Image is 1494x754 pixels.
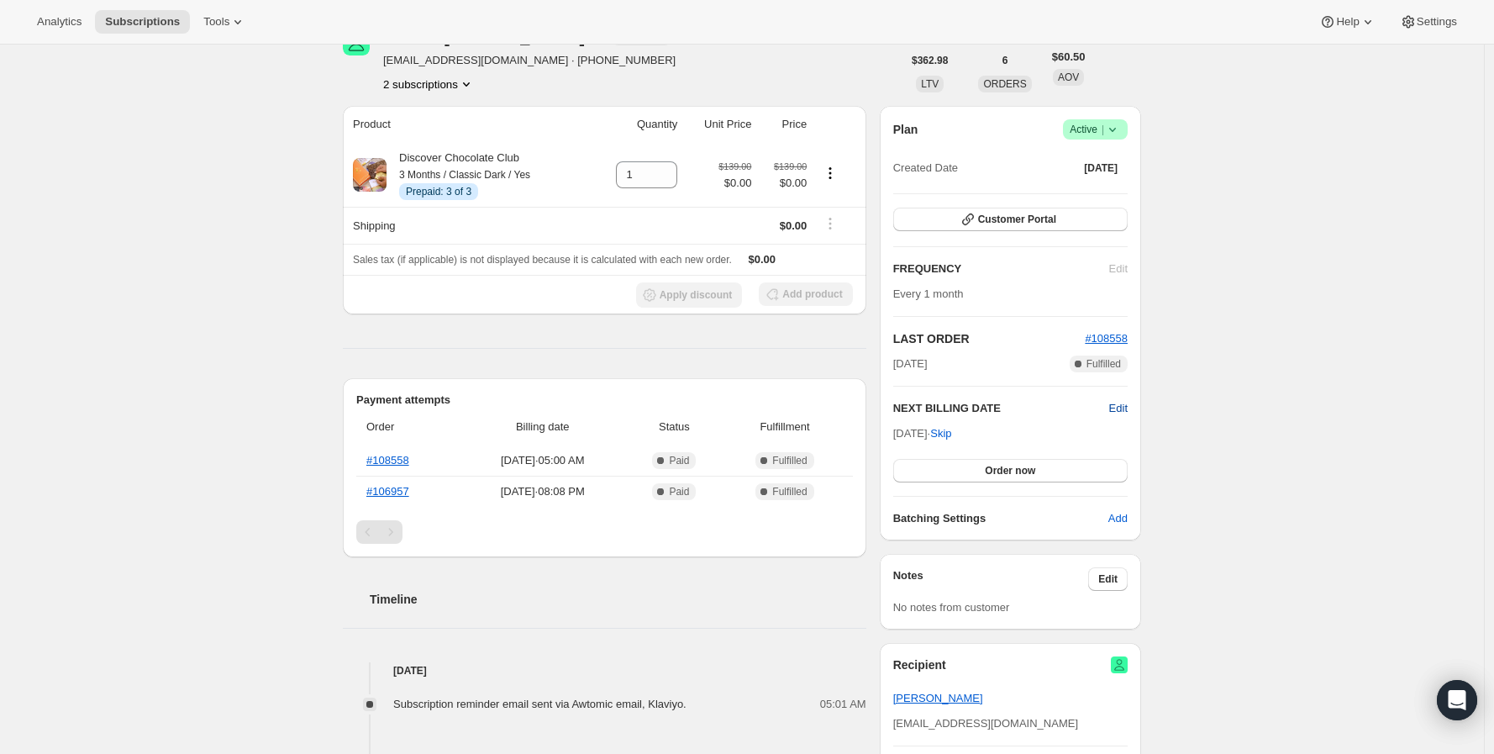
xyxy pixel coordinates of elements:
[353,158,387,192] img: product img
[772,454,807,467] span: Fulfilled
[718,161,751,171] small: $139.00
[893,330,1086,347] h2: LAST ORDER
[893,692,983,704] a: [PERSON_NAME]
[893,121,918,138] h2: Plan
[756,106,812,143] th: Price
[920,420,961,447] button: Skip
[1390,10,1467,34] button: Settings
[383,29,605,45] div: Lauren [PERSON_NAME]
[893,356,928,372] span: [DATE]
[203,15,229,29] span: Tools
[992,49,1018,72] button: 6
[1052,49,1086,66] span: $60.50
[1417,15,1457,29] span: Settings
[749,253,776,266] span: $0.00
[978,213,1056,226] span: Customer Portal
[682,106,756,143] th: Unit Price
[399,169,530,181] small: 3 Months / Classic Dark / Yes
[1058,71,1079,83] span: AOV
[464,483,622,500] span: [DATE] · 08:08 PM
[893,287,964,300] span: Every 1 month
[820,696,866,713] span: 05:01 AM
[343,207,591,244] th: Shipping
[1309,10,1386,34] button: Help
[985,464,1035,477] span: Order now
[669,485,689,498] span: Paid
[632,419,718,435] span: Status
[193,10,256,34] button: Tools
[1084,161,1118,175] span: [DATE]
[366,485,409,498] a: #106957
[1088,567,1128,591] button: Edit
[27,10,92,34] button: Analytics
[406,185,471,198] span: Prepaid: 3 of 3
[669,454,689,467] span: Paid
[1098,572,1118,586] span: Edit
[772,485,807,498] span: Fulfilled
[930,425,951,442] span: Skip
[1109,400,1128,417] button: Edit
[912,54,948,67] span: $362.98
[393,698,687,710] span: Subscription reminder email sent via Awtomic email, Klaviyo.
[893,400,1109,417] h2: NEXT BILLING DATE
[356,392,853,409] h2: Payment attempts
[343,106,591,143] th: Product
[893,717,1078,730] span: [EMAIL_ADDRESS][DOMAIN_NAME]
[1086,357,1121,371] span: Fulfilled
[464,419,622,435] span: Billing date
[1002,54,1008,67] span: 6
[893,160,958,177] span: Created Date
[37,15,82,29] span: Analytics
[761,175,807,192] span: $0.00
[343,662,866,679] h4: [DATE]
[902,49,958,72] button: $362.98
[893,208,1128,231] button: Customer Portal
[983,78,1026,90] span: ORDERS
[893,601,1010,614] span: No notes from customer
[356,409,459,446] th: Order
[105,15,180,29] span: Subscriptions
[893,656,946,673] h2: Recipient
[817,214,844,233] button: Shipping actions
[1108,510,1128,527] span: Add
[1098,505,1138,532] button: Add
[1437,680,1477,720] div: Open Intercom Messenger
[1336,15,1359,29] span: Help
[464,452,622,469] span: [DATE] · 05:00 AM
[1102,123,1104,136] span: |
[370,591,866,608] h2: Timeline
[780,219,807,232] span: $0.00
[817,164,844,182] button: Product actions
[591,106,682,143] th: Quantity
[774,161,807,171] small: $139.00
[921,78,939,90] span: LTV
[727,419,842,435] span: Fulfillment
[1085,332,1128,345] a: #108558
[95,10,190,34] button: Subscriptions
[383,52,676,69] span: [EMAIL_ADDRESS][DOMAIN_NAME] · [PHONE_NUMBER]
[356,520,853,544] nav: Pagination
[353,254,732,266] span: Sales tax (if applicable) is not displayed because it is calculated with each new order.
[893,567,1089,591] h3: Notes
[893,427,952,440] span: [DATE] ·
[893,261,1109,277] h2: FREQUENCY
[383,76,475,92] button: Product actions
[1070,121,1121,138] span: Active
[387,150,530,200] div: Discover Chocolate Club
[718,175,751,192] span: $0.00
[1085,330,1128,347] button: #108558
[366,454,409,467] a: #108558
[893,459,1128,482] button: Order now
[1074,156,1128,180] button: [DATE]
[893,510,1108,527] h6: Batching Settings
